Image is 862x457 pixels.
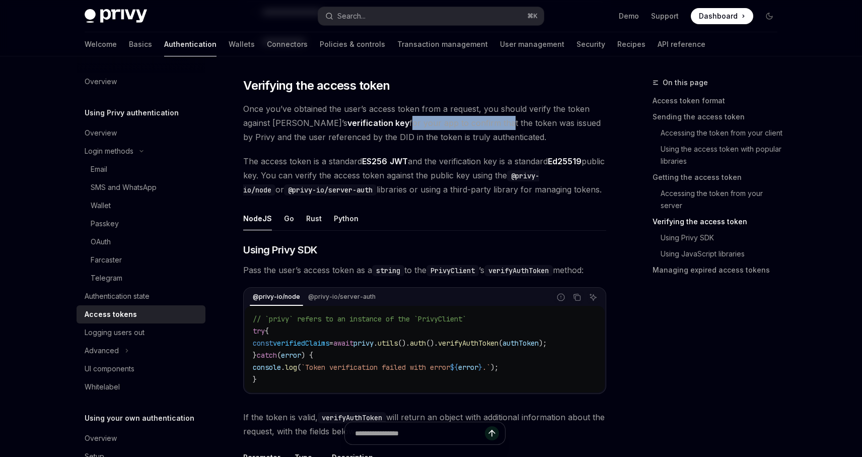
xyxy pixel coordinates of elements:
[378,339,398,348] span: utils
[587,291,600,304] button: Ask AI
[77,287,205,305] a: Authentication state
[390,156,408,167] a: JWT
[253,351,257,360] span: }
[284,184,377,195] code: @privy-io/server-auth
[653,141,785,169] a: Using the access token with popular libraries
[301,363,450,372] span: `Token verification failed with error
[229,32,255,56] a: Wallets
[318,412,386,423] code: verifyAuthToken
[498,339,502,348] span: (
[85,412,194,424] h5: Using your own authentication
[329,339,333,348] span: =
[301,351,313,360] span: ) {
[85,290,150,302] div: Authentication state
[77,378,205,396] a: Whitelabel
[243,78,390,94] span: Verifying the access token
[663,77,708,89] span: On this page
[91,163,107,175] div: Email
[91,200,111,212] div: Wallet
[77,233,205,251] a: OAuth
[85,327,145,339] div: Logging users out
[320,32,385,56] a: Policies & controls
[267,32,308,56] a: Connectors
[253,363,281,372] span: console
[253,375,257,384] span: }
[77,178,205,197] a: SMS and WhatsApp
[490,363,498,372] span: );
[410,339,426,348] span: auth
[334,207,358,230] div: Python
[353,339,374,348] span: privy
[539,339,547,348] span: );
[243,102,606,144] span: Once you’ve obtained the user’s access token from a request, you should verify the token against ...
[85,32,117,56] a: Welcome
[91,254,122,266] div: Farcaster
[577,32,605,56] a: Security
[347,118,409,128] strong: verification key
[478,363,482,372] span: }
[306,207,322,230] div: Rust
[91,236,111,248] div: OAuth
[500,32,564,56] a: User management
[548,156,582,167] a: Ed25519
[77,215,205,233] a: Passkey
[85,9,147,23] img: dark logo
[85,127,117,139] div: Overview
[653,246,785,262] a: Using JavaScript libraries
[653,125,785,141] a: Accessing the token from your client
[243,170,539,195] code: @privy-io/node
[253,327,265,336] span: try
[658,32,705,56] a: API reference
[653,93,785,109] a: Access token format
[77,73,205,91] a: Overview
[318,7,544,25] button: Open search
[372,265,404,276] code: string
[398,339,410,348] span: ().
[617,32,645,56] a: Recipes
[77,251,205,269] a: Farcaster
[426,265,479,276] code: PrivyClient
[450,363,458,372] span: ${
[85,107,179,119] h5: Using Privy authentication
[482,363,490,372] span: .`
[91,218,119,230] div: Passkey
[651,11,679,21] a: Support
[243,243,318,257] span: Using Privy SDK
[653,214,785,230] a: Verifying the access token
[285,363,297,372] span: log
[362,156,387,167] a: ES256
[761,8,777,24] button: Toggle dark mode
[243,410,606,438] span: If the token is valid, will return an object with additional information about the request, with ...
[253,339,273,348] span: const
[284,207,294,230] div: Go
[77,360,205,378] a: UI components
[77,305,205,323] a: Access tokens
[485,426,499,440] button: Send message
[484,265,553,276] code: verifyAuthToken
[77,142,205,160] button: Toggle Login methods section
[164,32,217,56] a: Authentication
[527,12,538,20] span: ⌘ K
[85,308,137,320] div: Access tokens
[305,291,379,303] div: @privy-io/server-auth
[699,11,738,21] span: Dashboard
[77,197,205,215] a: Wallet
[243,154,606,197] span: The access token is a standard and the verification key is a standard public key. You can verify ...
[281,351,301,360] span: error
[85,363,134,375] div: UI components
[273,339,329,348] span: verifiedClaims
[653,262,785,278] a: Managing expired access tokens
[281,363,285,372] span: .
[85,381,120,393] div: Whitelabel
[77,124,205,142] a: Overview
[502,339,539,348] span: authToken
[653,169,785,185] a: Getting the access token
[85,76,117,88] div: Overview
[619,11,639,21] a: Demo
[374,339,378,348] span: .
[129,32,152,56] a: Basics
[653,185,785,214] a: Accessing the token from your server
[337,10,366,22] div: Search...
[77,323,205,342] a: Logging users out
[257,351,277,360] span: catch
